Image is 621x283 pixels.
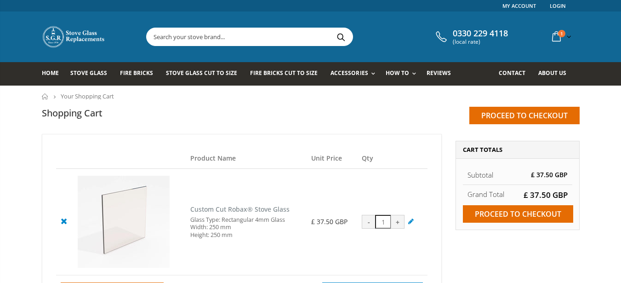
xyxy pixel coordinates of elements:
button: Search [331,28,352,46]
a: Reviews [427,62,458,86]
a: 0330 229 4118 (local rate) [433,29,508,45]
span: £ 37.50 GBP [531,170,568,179]
div: + [391,215,405,229]
a: Custom Cut Robax® Stove Glass [190,205,290,214]
span: £ 37.50 GBP [524,190,568,200]
a: Home [42,93,49,99]
a: About us [538,62,573,86]
a: Fire Bricks [120,62,160,86]
th: Product Name [186,148,307,169]
th: Unit Price [307,148,357,169]
a: Stove Glass Cut To Size [166,62,244,86]
div: Glass Type: Rectangular 4mm Glass Width: 250 mm Height: 250 mm [190,216,302,239]
strong: Grand Total [467,190,504,199]
a: Accessories [330,62,379,86]
span: Your Shopping Cart [61,92,114,100]
span: Stove Glass Cut To Size [166,69,237,77]
span: 0330 229 4118 [453,29,508,39]
span: Fire Bricks Cut To Size [250,69,318,77]
span: 1 [558,30,565,37]
span: Contact [499,69,525,77]
span: Fire Bricks [120,69,153,77]
span: Home [42,69,59,77]
input: Proceed to checkout [463,205,573,223]
th: Qty [357,148,427,169]
a: Stove Glass [70,62,114,86]
img: Stove Glass Replacement [42,25,106,48]
span: About us [538,69,566,77]
span: Subtotal [467,170,493,179]
span: Reviews [427,69,451,77]
span: Accessories [330,69,368,77]
a: Contact [499,62,532,86]
span: How To [386,69,409,77]
input: Search your stove brand... [147,28,456,46]
a: 1 [548,28,573,46]
h1: Shopping Cart [42,107,103,119]
div: - [362,215,376,229]
input: Proceed to checkout [469,107,580,124]
span: (local rate) [453,39,508,45]
span: Cart Totals [463,145,502,154]
a: Fire Bricks Cut To Size [250,62,325,86]
span: £ 37.50 GBP [311,217,348,226]
span: Stove Glass [70,69,107,77]
img: Custom Cut Robax® Stove Glass - Pool #32 [78,176,170,268]
a: How To [386,62,421,86]
a: Home [42,62,66,86]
